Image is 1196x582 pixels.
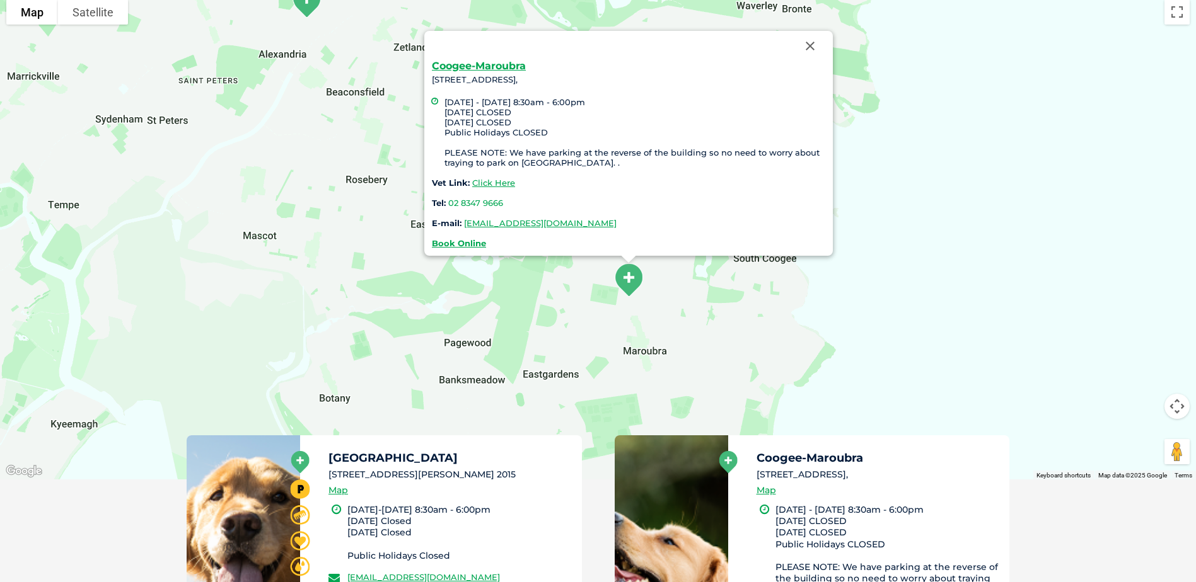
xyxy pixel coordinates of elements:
img: Google [3,463,45,479]
a: Terms (opens in new tab) [1175,472,1192,479]
li: [STREET_ADDRESS], [757,468,999,481]
a: [EMAIL_ADDRESS][DOMAIN_NAME] [347,572,500,582]
li: [STREET_ADDRESS][PERSON_NAME] 2015 [328,468,571,481]
strong: Tel: [432,198,446,208]
strong: E-mail: [432,218,462,228]
a: Coogee-Maroubra [432,60,526,72]
button: Drag Pegman onto the map to open Street View [1164,439,1190,464]
a: Click Here [472,178,515,188]
div: [STREET_ADDRESS], [432,61,825,248]
li: [DATE] - [DATE] 8:30am - 6:00pm [DATE] CLOSED [DATE] CLOSED Public Holidays CLOSED PLEASE NOTE: W... [444,97,825,168]
button: Keyboard shortcuts [1036,471,1091,480]
a: Map [328,483,348,498]
strong: Vet Link: [432,178,470,188]
div: Coogee-Maroubra [608,258,649,302]
h5: [GEOGRAPHIC_DATA] [328,452,571,464]
li: [DATE]-[DATE] 8:30am - 6:00pm [DATE] Closed [DATE] Closed Public Holidays Closed [347,504,571,561]
a: 02 8347 9666 [448,198,503,208]
h5: Coogee-Maroubra [757,452,999,464]
a: [EMAIL_ADDRESS][DOMAIN_NAME] [464,218,617,228]
a: Book Online [432,238,486,248]
a: Map [757,483,776,498]
span: Map data ©2025 Google [1098,472,1167,479]
a: Open this area in Google Maps (opens a new window) [3,463,45,479]
button: Map camera controls [1164,394,1190,419]
button: Close [795,31,825,61]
